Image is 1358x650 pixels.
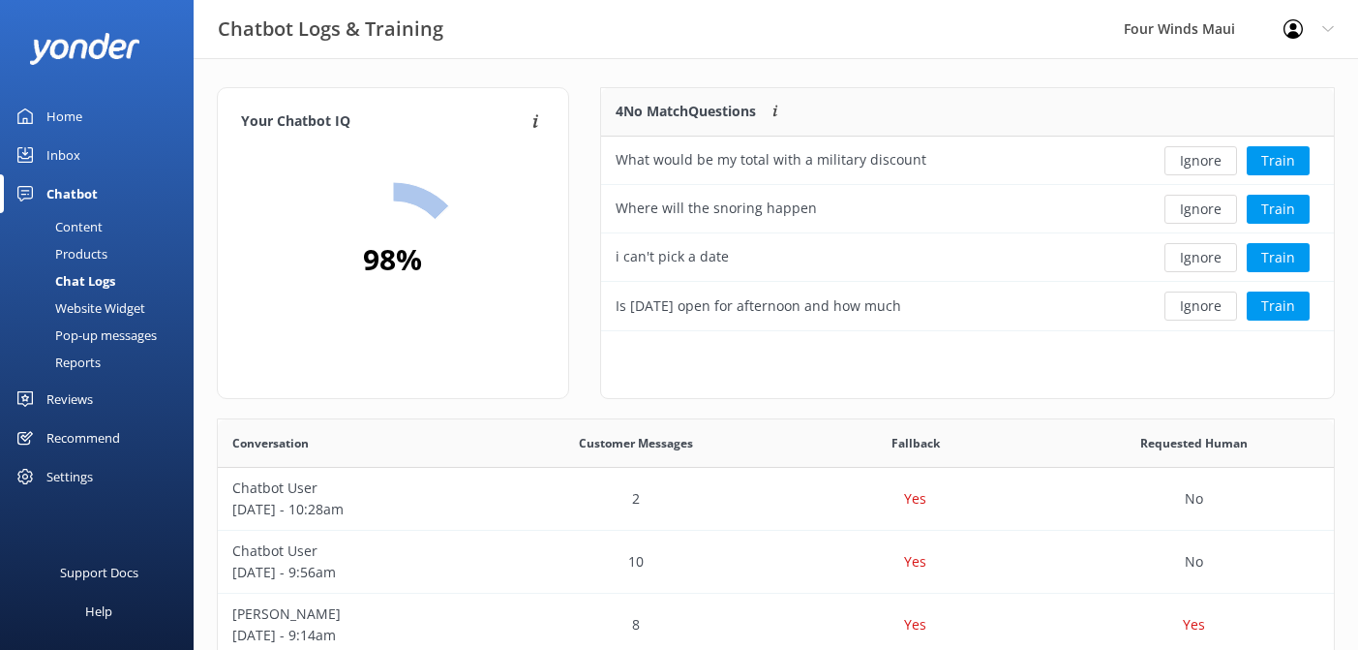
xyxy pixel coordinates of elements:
[12,267,194,294] a: Chat Logs
[601,185,1334,233] div: row
[218,531,1334,594] div: row
[232,434,309,452] span: Conversation
[632,488,640,510] p: 2
[1140,434,1248,452] span: Requested Human
[12,240,194,267] a: Products
[904,551,926,573] p: Yes
[904,614,926,635] p: Yes
[12,213,194,240] a: Content
[85,592,112,631] div: Help
[12,294,194,322] a: Website Widget
[363,236,422,283] h2: 98 %
[232,478,482,499] p: Chatbot User
[241,111,527,133] h4: Your Chatbot IQ
[12,349,194,376] a: Reports
[891,434,940,452] span: Fallback
[46,418,120,457] div: Recommend
[232,625,482,646] p: [DATE] - 9:14am
[1164,243,1237,272] button: Ignore
[218,14,443,45] h3: Chatbot Logs & Training
[12,322,194,349] a: Pop-up messages
[616,198,817,219] div: Where will the snoring happen
[46,457,93,496] div: Settings
[601,282,1334,330] div: row
[1164,146,1237,175] button: Ignore
[616,101,756,122] p: 4 No Match Questions
[218,468,1334,531] div: row
[616,246,729,267] div: i can't pick a date
[601,137,1334,330] div: grid
[232,604,482,625] p: [PERSON_NAME]
[1247,146,1310,175] button: Train
[601,137,1334,185] div: row
[628,551,644,573] p: 10
[601,233,1334,282] div: row
[12,294,145,322] div: Website Widget
[904,488,926,510] p: Yes
[1247,292,1310,321] button: Train
[46,97,82,136] div: Home
[46,380,93,418] div: Reviews
[12,267,115,294] div: Chat Logs
[232,499,482,520] p: [DATE] - 10:28am
[616,149,926,170] div: What would be my total with a military discount
[46,136,80,174] div: Inbox
[12,213,103,240] div: Content
[12,349,101,376] div: Reports
[232,562,482,583] p: [DATE] - 9:56am
[1185,551,1203,573] p: No
[579,434,693,452] span: Customer Messages
[29,33,140,65] img: yonder-white-logo.png
[46,174,98,213] div: Chatbot
[616,295,901,317] div: Is [DATE] open for afternoon and how much
[12,322,157,349] div: Pop-up messages
[1183,614,1205,635] p: Yes
[1247,243,1310,272] button: Train
[632,614,640,635] p: 8
[1164,195,1237,224] button: Ignore
[12,240,107,267] div: Products
[232,541,482,562] p: Chatbot User
[1164,292,1237,321] button: Ignore
[60,553,138,592] div: Support Docs
[1185,488,1203,510] p: No
[1247,195,1310,224] button: Train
